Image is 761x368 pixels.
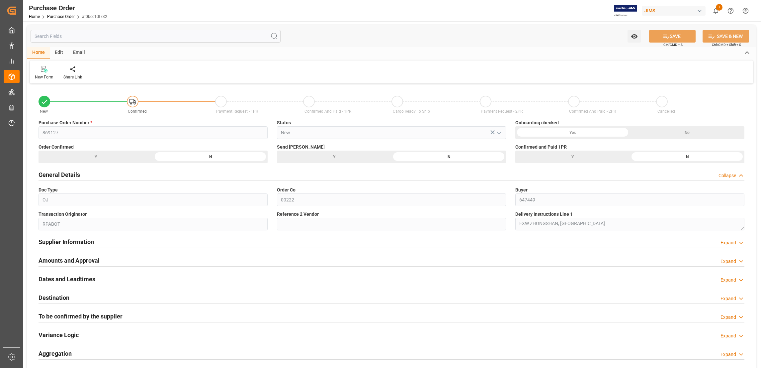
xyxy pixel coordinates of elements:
div: N [391,151,506,163]
span: Delivery Instructions Line 1 [515,211,573,218]
span: Buyer [515,186,528,193]
div: JIMS [642,6,706,16]
span: Order Confirmed [39,144,74,151]
div: Edit [50,47,68,59]
img: Exertis%20JAM%20-%20Email%20Logo.jpg_1722504956.jpg [614,5,637,17]
div: Yes [515,126,630,139]
div: Expand [720,277,736,284]
span: Send [PERSON_NAME] [277,144,325,151]
span: New [40,109,48,114]
button: open menu [628,30,641,43]
span: Ctrl/CMD + S [663,42,683,47]
div: Expand [720,351,736,358]
span: Payment Request - 1PR [216,109,258,114]
span: Doc Type [39,186,58,193]
span: Confirmed and Paid 1PR [515,144,567,151]
span: Payment Request - 2PR [481,109,523,114]
button: open menu [494,128,504,138]
h2: Amounts and Approval [39,256,100,265]
button: JIMS [642,4,708,17]
span: Onboarding checked [515,119,559,126]
span: Order Co [277,186,296,193]
button: Help Center [723,3,738,18]
h2: General Details [39,170,80,179]
span: Confirmed And Paid - 1PR [304,109,351,114]
div: Expand [720,332,736,339]
span: Transaction Originator [39,211,87,218]
div: Y [277,151,391,163]
div: Share Link [63,74,82,80]
div: Expand [720,239,736,246]
div: Expand [720,258,736,265]
h2: Supplier Information [39,237,94,246]
div: Expand [720,295,736,302]
h2: Destination [39,293,69,302]
span: Cargo Ready To Ship [393,109,430,114]
a: Purchase Order [47,14,75,19]
input: Search Fields [31,30,281,43]
span: Ctrl/CMD + Shift + S [712,42,741,47]
div: New Form [35,74,53,80]
div: Home [27,47,50,59]
button: show 1 new notifications [708,3,723,18]
textarea: EXW ZHONGSHAN, [GEOGRAPHIC_DATA] [515,218,744,230]
h2: Aggregation [39,349,72,358]
button: SAVE & NEW [703,30,749,43]
div: No [630,126,744,139]
button: SAVE [649,30,696,43]
h2: To be confirmed by the supplier [39,312,123,321]
span: Purchase Order Number [39,119,92,126]
span: Status [277,119,291,126]
h2: Dates and Leadtimes [39,275,95,284]
span: Confirmed [128,109,147,114]
div: Expand [720,314,736,321]
span: Reference 2 Vendor [277,211,319,218]
span: 1 [716,4,722,11]
span: Confirmed And Paid - 2PR [569,109,616,114]
h2: Variance Logic [39,330,79,339]
a: Home [29,14,40,19]
div: Purchase Order [29,3,107,13]
div: Email [68,47,90,59]
span: Cancelled [657,109,675,114]
div: Collapse [719,172,736,179]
